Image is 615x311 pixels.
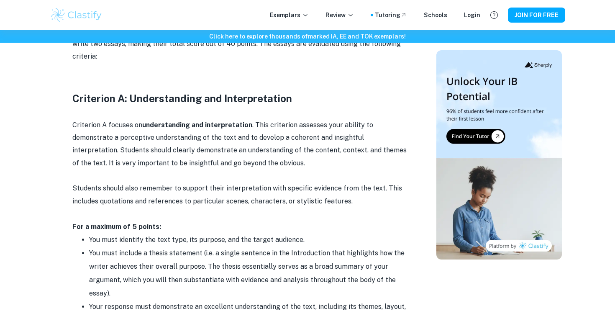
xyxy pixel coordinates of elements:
[325,10,354,20] p: Review
[2,32,613,41] h6: Click here to explore thousands of marked IA, EE and TOK exemplars !
[375,10,407,20] a: Tutoring
[72,119,407,170] p: Criterion A focuses on . This criterion assesses your ability to demonstrate a perceptive underst...
[424,10,447,20] a: Schools
[436,50,562,260] img: Thumbnail
[508,8,565,23] button: JOIN FOR FREE
[270,10,309,20] p: Exemplars
[89,247,407,300] li: You must include a thesis statement (i.e. a single sentence in the Introduction that highlights h...
[72,25,407,63] p: In both SL and HL, students can earn up to . However, HL students are required to write two essay...
[72,223,161,231] strong: For a maximum of 5 points:
[142,121,252,129] strong: understanding and interpretation
[72,182,407,208] p: Students should also remember to support their interpretation with specific evidence from the tex...
[89,233,407,247] li: You must identify the text type, its purpose, and the target audience.
[72,91,407,106] h3: Criterion A: Understanding and Interpretation
[50,7,103,23] img: Clastify logo
[487,8,501,22] button: Help and Feedback
[464,10,480,20] a: Login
